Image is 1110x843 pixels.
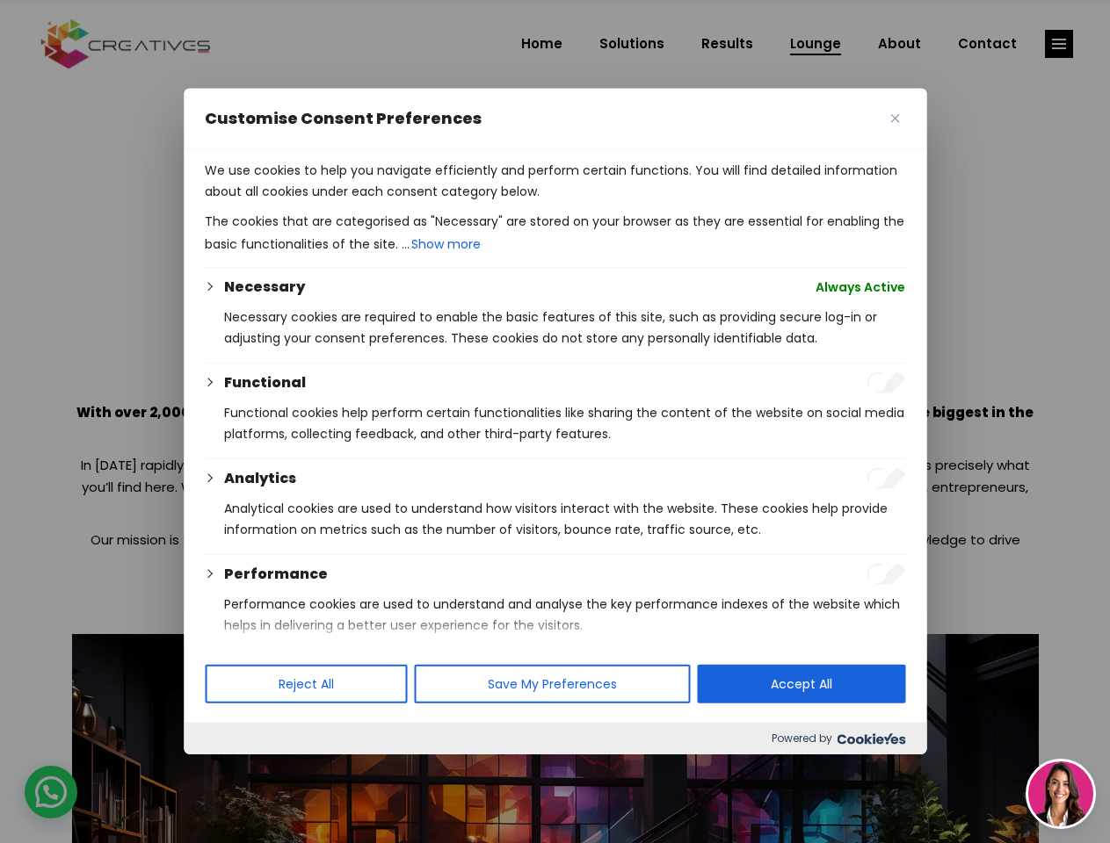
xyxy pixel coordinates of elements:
span: Always Active [816,277,905,298]
input: Enable Performance [867,564,905,585]
p: The cookies that are categorised as "Necessary" are stored on your browser as they are essential ... [205,211,905,256]
p: We use cookies to help you navigate efficiently and perform certain functions. You will find deta... [205,160,905,202]
p: Performance cookies are used to understand and analyse the key performance indexes of the website... [224,594,905,636]
button: Accept All [697,665,905,703]
input: Enable Analytics [867,468,905,489]
button: Close [884,108,905,129]
p: Necessary cookies are required to enable the basic features of this site, such as providing secur... [224,306,905,349]
button: Save My Preferences [414,665,690,703]
button: Performance [224,564,328,585]
button: Necessary [224,277,305,298]
div: Powered by [184,723,926,754]
button: Reject All [205,665,407,703]
span: Customise Consent Preferences [205,108,482,129]
button: Functional [224,372,306,393]
input: Enable Functional [867,372,905,393]
img: agent [1028,761,1093,826]
img: Close [890,114,899,123]
div: Customise Consent Preferences [184,89,926,754]
p: Analytical cookies are used to understand how visitors interact with the website. These cookies h... [224,498,905,540]
img: Cookieyes logo [837,733,905,745]
button: Show more [410,232,482,256]
p: Functional cookies help perform certain functionalities like sharing the content of the website o... [224,402,905,444]
button: Analytics [224,468,296,489]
